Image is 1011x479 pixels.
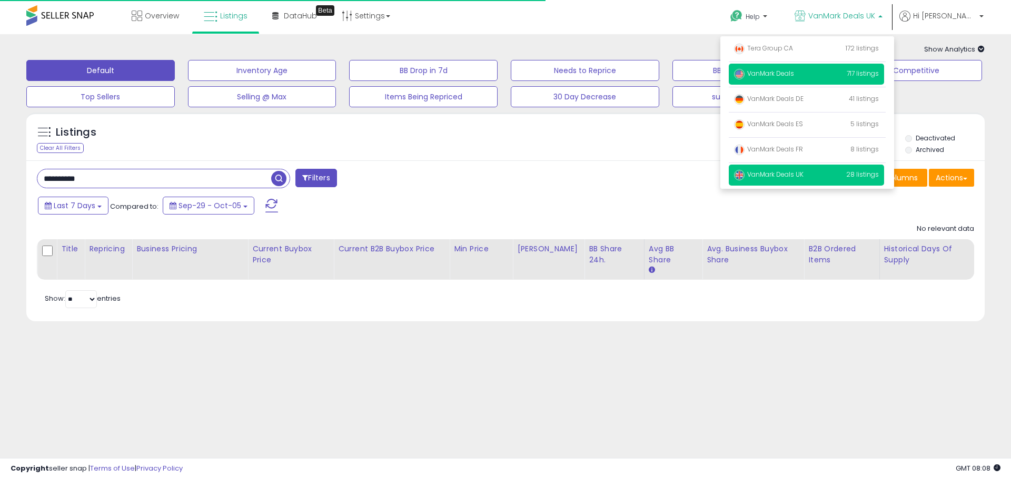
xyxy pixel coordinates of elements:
[808,243,875,266] div: B2B Ordered Items
[956,463,1000,473] span: 2025-10-13 08:08 GMT
[929,169,974,187] button: Actions
[61,243,80,254] div: Title
[589,243,640,266] div: BB Share 24h.
[338,243,445,254] div: Current B2B Buybox Price
[730,9,743,23] i: Get Help
[26,86,175,107] button: Top Sellers
[884,243,969,266] div: Historical Days Of Supply
[899,11,984,34] a: Hi [PERSON_NAME]
[850,145,879,154] span: 8 listings
[847,69,879,78] span: 717 listings
[850,119,879,128] span: 5 listings
[145,11,179,21] span: Overview
[188,86,336,107] button: Selling @ Max
[849,94,879,103] span: 41 listings
[56,125,96,140] h5: Listings
[284,11,317,21] span: DataHub
[808,11,875,21] span: VanMark Deals UK
[734,170,745,180] img: uk.png
[295,169,336,187] button: Filters
[734,119,803,128] span: VanMark Deals ES
[825,121,984,131] p: Listing States:
[89,243,127,254] div: Repricing
[511,86,659,107] button: 30 Day Decrease
[734,44,793,53] span: Tera Group CA
[672,60,821,81] button: BB Price Below Min
[11,463,49,473] strong: Copyright
[722,2,778,34] a: Help
[38,197,108,215] button: Last 7 Days
[878,169,927,187] button: Columns
[846,44,879,53] span: 172 listings
[511,60,659,81] button: Needs to Reprice
[37,143,84,153] div: Clear All Filters
[110,201,158,211] span: Compared to:
[734,69,794,78] span: VanMark Deals
[917,224,974,234] div: No relevant data
[734,69,745,79] img: usa.png
[734,145,803,154] span: VanMark Deals FR
[734,94,745,105] img: germany.png
[672,86,821,107] button: supressed buy box
[517,243,580,254] div: [PERSON_NAME]
[734,145,745,155] img: france.png
[54,200,95,211] span: Last 7 Days
[846,170,879,179] span: 28 listings
[916,134,955,142] label: Deactivated
[188,60,336,81] button: Inventory Age
[746,12,760,21] span: Help
[26,60,175,81] button: Default
[90,463,135,473] a: Terms of Use
[649,243,698,266] div: Avg BB Share
[734,94,804,103] span: VanMark Deals DE
[734,170,804,179] span: VanMark Deals UK
[454,243,508,254] div: Min Price
[349,60,498,81] button: BB Drop in 7d
[707,243,799,266] div: Avg. Business Buybox Share
[734,44,745,54] img: canada.png
[924,44,985,54] span: Show Analytics
[252,243,329,266] div: Current Buybox Price
[45,293,121,303] span: Show: entries
[885,172,918,183] span: Columns
[834,60,982,81] button: Non Competitive
[11,464,183,474] div: seller snap | |
[163,197,254,215] button: Sep-29 - Oct-05
[136,463,183,473] a: Privacy Policy
[349,86,498,107] button: Items Being Repriced
[316,5,334,16] div: Tooltip anchor
[220,11,247,21] span: Listings
[136,243,243,254] div: Business Pricing
[649,266,655,275] small: Avg BB Share.
[179,200,241,211] span: Sep-29 - Oct-05
[734,119,745,130] img: spain.png
[916,145,944,154] label: Archived
[913,11,976,21] span: Hi [PERSON_NAME]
